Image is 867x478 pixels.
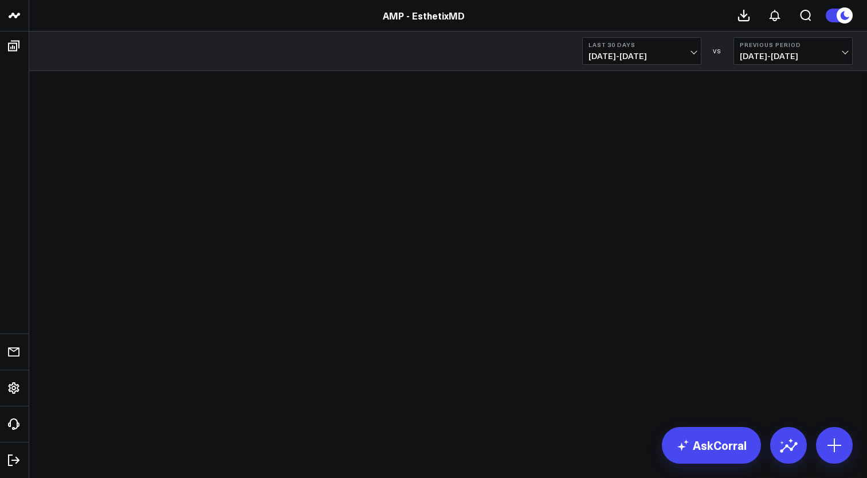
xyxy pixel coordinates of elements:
[582,37,701,65] button: Last 30 Days[DATE]-[DATE]
[3,450,25,471] a: Log Out
[740,52,846,61] span: [DATE] - [DATE]
[589,41,695,48] b: Last 30 Days
[740,41,846,48] b: Previous Period
[733,37,853,65] button: Previous Period[DATE]-[DATE]
[707,48,728,54] div: VS
[662,427,761,464] a: AskCorral
[589,52,695,61] span: [DATE] - [DATE]
[383,9,465,22] a: AMP - EsthetixMD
